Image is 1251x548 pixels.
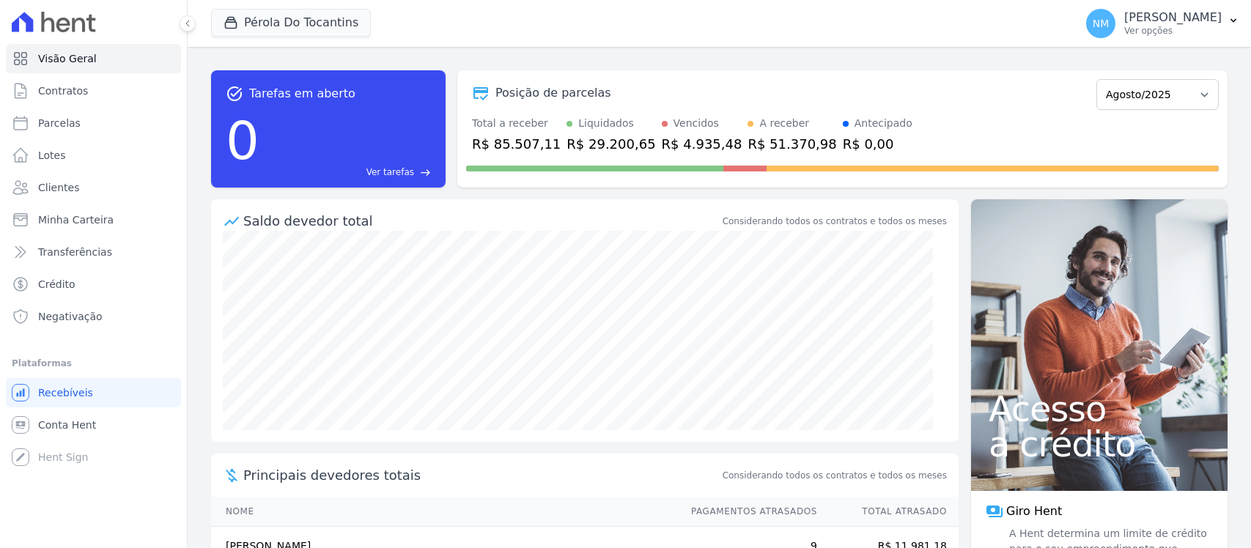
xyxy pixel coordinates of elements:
div: R$ 85.507,11 [472,134,561,154]
span: Acesso [989,391,1210,426]
span: Giro Hent [1006,503,1062,520]
th: Nome [211,497,677,527]
div: Posição de parcelas [495,84,611,102]
div: R$ 29.200,65 [567,134,655,154]
span: Tarefas em aberto [249,85,355,103]
span: task_alt [226,85,243,103]
span: NM [1093,18,1110,29]
div: 0 [226,103,259,179]
span: Contratos [38,84,88,98]
a: Recebíveis [6,378,181,407]
th: Pagamentos Atrasados [677,497,818,527]
span: Conta Hent [38,418,96,432]
a: Transferências [6,237,181,267]
div: Vencidos [674,116,719,131]
div: Liquidados [578,116,634,131]
a: Minha Carteira [6,205,181,234]
span: Ver tarefas [366,166,414,179]
button: Pérola Do Tocantins [211,9,371,37]
div: Antecipado [855,116,912,131]
div: Plataformas [12,355,175,372]
div: R$ 0,00 [843,134,912,154]
a: Visão Geral [6,44,181,73]
p: Ver opções [1124,25,1222,37]
a: Crédito [6,270,181,299]
span: Crédito [38,277,75,292]
a: Contratos [6,76,181,105]
th: Total Atrasado [818,497,959,527]
span: Visão Geral [38,51,97,66]
button: NM [PERSON_NAME] Ver opções [1074,3,1251,44]
div: A receber [759,116,809,131]
span: Negativação [38,309,103,324]
span: a crédito [989,426,1210,462]
a: Clientes [6,173,181,202]
span: Minha Carteira [38,212,114,227]
span: Clientes [38,180,79,195]
p: [PERSON_NAME] [1124,10,1222,25]
div: Considerando todos os contratos e todos os meses [723,215,947,228]
div: R$ 4.935,48 [662,134,742,154]
a: Negativação [6,302,181,331]
span: Lotes [38,148,66,163]
span: Considerando todos os contratos e todos os meses [723,469,947,482]
span: Principais devedores totais [243,465,720,485]
a: Conta Hent [6,410,181,440]
div: Total a receber [472,116,561,131]
div: R$ 51.370,98 [748,134,836,154]
a: Ver tarefas east [265,166,431,179]
span: Recebíveis [38,385,93,400]
a: Lotes [6,141,181,170]
span: Transferências [38,245,112,259]
div: Saldo devedor total [243,211,720,231]
span: east [420,167,431,178]
span: Parcelas [38,116,81,130]
a: Parcelas [6,108,181,138]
